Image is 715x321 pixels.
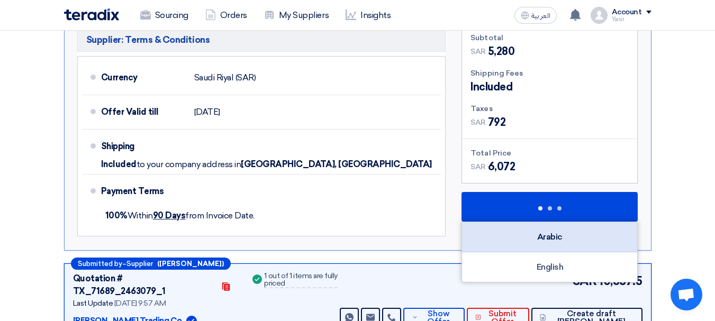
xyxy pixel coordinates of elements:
span: [DATE] 9:57 AM [114,299,166,308]
span: 6,072 [488,159,515,175]
span: 10,867.5 [599,272,642,290]
a: My Suppliers [256,4,337,27]
span: SAR [470,117,486,128]
span: to your company address in [137,159,241,170]
span: 792 [488,114,506,130]
div: Arabic [462,222,637,252]
span: Supplier [126,260,153,267]
div: Quotation # TX_71689_2463079_1 [73,272,215,298]
b: ([PERSON_NAME]) [157,260,224,267]
img: Teradix logo [64,8,119,21]
a: Orders [197,4,256,27]
div: Subtotal [470,32,629,43]
div: – [71,258,231,270]
u: 90 Days [153,210,186,221]
span: 5,280 [488,43,515,59]
div: Account [612,8,642,17]
span: [DATE] [194,107,220,117]
div: Total Price [470,148,629,159]
div: 1 out of 1 items are fully priced [264,272,338,288]
button: العربية [514,7,557,24]
h5: Supplier: Terms & Conditions [77,27,446,52]
div: Payment Terms [101,179,429,204]
div: Offer Valid till [101,99,186,125]
span: Last Update [73,299,113,308]
span: Within from Invoice Date. [105,210,255,221]
a: Insights [337,4,399,27]
a: Sourcing [132,4,197,27]
div: Saudi Riyal (SAR) [194,68,256,88]
span: SAR [470,46,486,57]
div: Currency [101,65,186,90]
span: Included [101,159,137,170]
div: Shipping [101,134,186,159]
div: English [462,252,637,282]
div: Open chat [671,279,702,310]
div: Yasir [612,16,651,22]
strong: 100% [105,210,128,221]
span: Submitted by [78,260,122,267]
span: Included [470,79,512,95]
span: [GEOGRAPHIC_DATA], [GEOGRAPHIC_DATA] [241,159,432,170]
div: Taxes [470,103,629,114]
span: SAR [470,161,486,172]
div: Shipping Fees [470,68,629,79]
img: profile_test.png [591,7,608,24]
span: العربية [531,12,550,20]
